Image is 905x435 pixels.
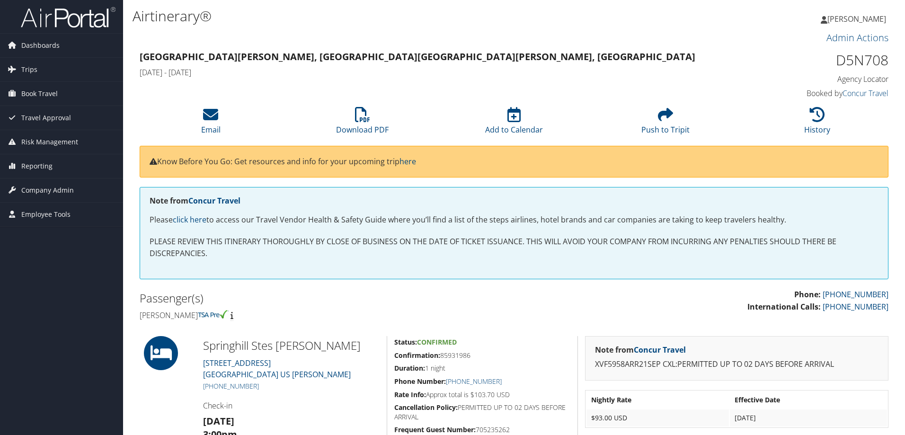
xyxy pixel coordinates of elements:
a: [PHONE_NUMBER] [446,377,502,386]
strong: Phone: [794,289,821,300]
a: Push to Tripit [641,112,690,135]
td: $93.00 USD [586,409,729,426]
a: [PHONE_NUMBER] [203,382,259,391]
strong: Phone Number: [394,377,446,386]
span: Trips [21,58,37,81]
h5: PERMITTED UP TO 02 DAYS BEFORE ARRIVAL [394,403,570,421]
a: History [804,112,830,135]
img: tsa-precheck.png [198,310,229,319]
h1: Airtinerary® [133,6,641,26]
h2: Springhill Stes [PERSON_NAME] [203,337,380,354]
p: Know Before You Go: Get resources and info for your upcoming trip [150,156,878,168]
th: Nightly Rate [586,391,729,408]
span: Travel Approval [21,106,71,130]
span: Risk Management [21,130,78,154]
a: [PERSON_NAME] [821,5,896,33]
p: PLEASE REVIEW THIS ITINERARY THOROUGHLY BY CLOSE OF BUSINESS ON THE DATE OF TICKET ISSUANCE. THIS... [150,236,878,260]
a: Email [201,112,221,135]
strong: Confirmation: [394,351,440,360]
strong: Duration: [394,364,425,373]
h4: Booked by [712,88,888,98]
strong: Note from [595,345,686,355]
a: Concur Travel [188,195,240,206]
td: [DATE] [730,409,887,426]
h5: 1 night [394,364,570,373]
a: Add to Calendar [485,112,543,135]
strong: International Calls: [747,302,821,312]
a: [PHONE_NUMBER] [823,302,888,312]
span: Book Travel [21,82,58,106]
strong: Cancellation Policy: [394,403,458,412]
a: here [399,156,416,167]
h4: Agency Locator [712,74,888,84]
img: airportal-logo.png [21,6,115,28]
strong: Status: [394,337,417,346]
h5: 85931986 [394,351,570,360]
a: Concur Travel [843,88,888,98]
a: [STREET_ADDRESS][GEOGRAPHIC_DATA] US [PERSON_NAME] [203,358,351,380]
a: Admin Actions [826,31,888,44]
h4: [PERSON_NAME] [140,310,507,320]
a: click here [173,214,206,225]
span: Dashboards [21,34,60,57]
h2: Passenger(s) [140,290,507,306]
strong: Note from [150,195,240,206]
p: Please to access our Travel Vendor Health & Safety Guide where you’ll find a list of the steps ai... [150,214,878,226]
p: XVF5958ARR21SEP CXL:PERMITTED UP TO 02 DAYS BEFORE ARRIVAL [595,358,878,371]
span: [PERSON_NAME] [827,14,886,24]
span: Employee Tools [21,203,71,226]
a: Concur Travel [634,345,686,355]
th: Effective Date [730,391,887,408]
span: Confirmed [417,337,457,346]
h4: [DATE] - [DATE] [140,67,698,78]
strong: Frequent Guest Number: [394,425,476,434]
h4: Check-in [203,400,380,411]
a: [PHONE_NUMBER] [823,289,888,300]
strong: [DATE] [203,415,234,427]
strong: Rate Info: [394,390,426,399]
strong: [GEOGRAPHIC_DATA][PERSON_NAME], [GEOGRAPHIC_DATA] [GEOGRAPHIC_DATA][PERSON_NAME], [GEOGRAPHIC_DATA] [140,50,695,63]
span: Company Admin [21,178,74,202]
span: Reporting [21,154,53,178]
h1: D5N708 [712,50,888,70]
h5: Approx total is $103.70 USD [394,390,570,399]
h5: 705235262 [394,425,570,435]
a: Download PDF [336,112,389,135]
